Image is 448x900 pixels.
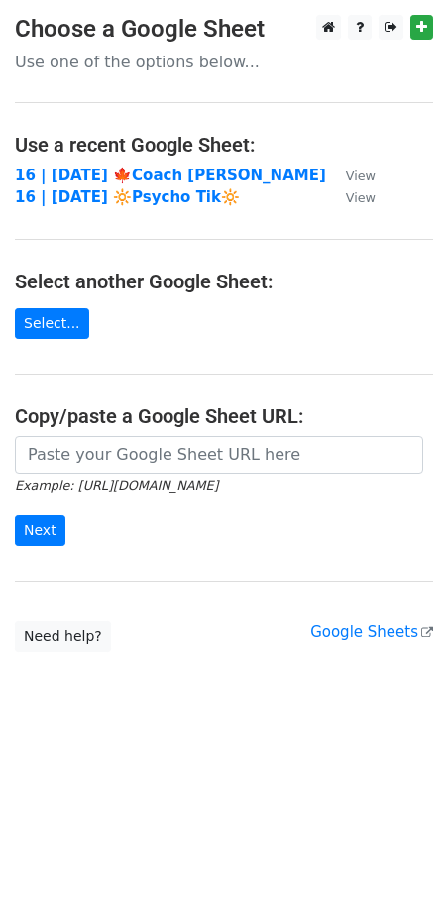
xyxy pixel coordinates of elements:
[326,167,376,184] a: View
[15,188,240,206] a: 16 | [DATE] 🔆Psycho Tik🔆
[310,623,433,641] a: Google Sheets
[346,190,376,205] small: View
[15,478,218,493] small: Example: [URL][DOMAIN_NAME]
[15,308,89,339] a: Select...
[15,515,65,546] input: Next
[15,133,433,157] h4: Use a recent Google Sheet:
[15,15,433,44] h3: Choose a Google Sheet
[15,436,423,474] input: Paste your Google Sheet URL here
[15,52,433,72] p: Use one of the options below...
[15,621,111,652] a: Need help?
[15,404,433,428] h4: Copy/paste a Google Sheet URL:
[346,169,376,183] small: View
[15,270,433,293] h4: Select another Google Sheet:
[326,188,376,206] a: View
[15,167,326,184] a: 16 | [DATE] 🍁Coach [PERSON_NAME]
